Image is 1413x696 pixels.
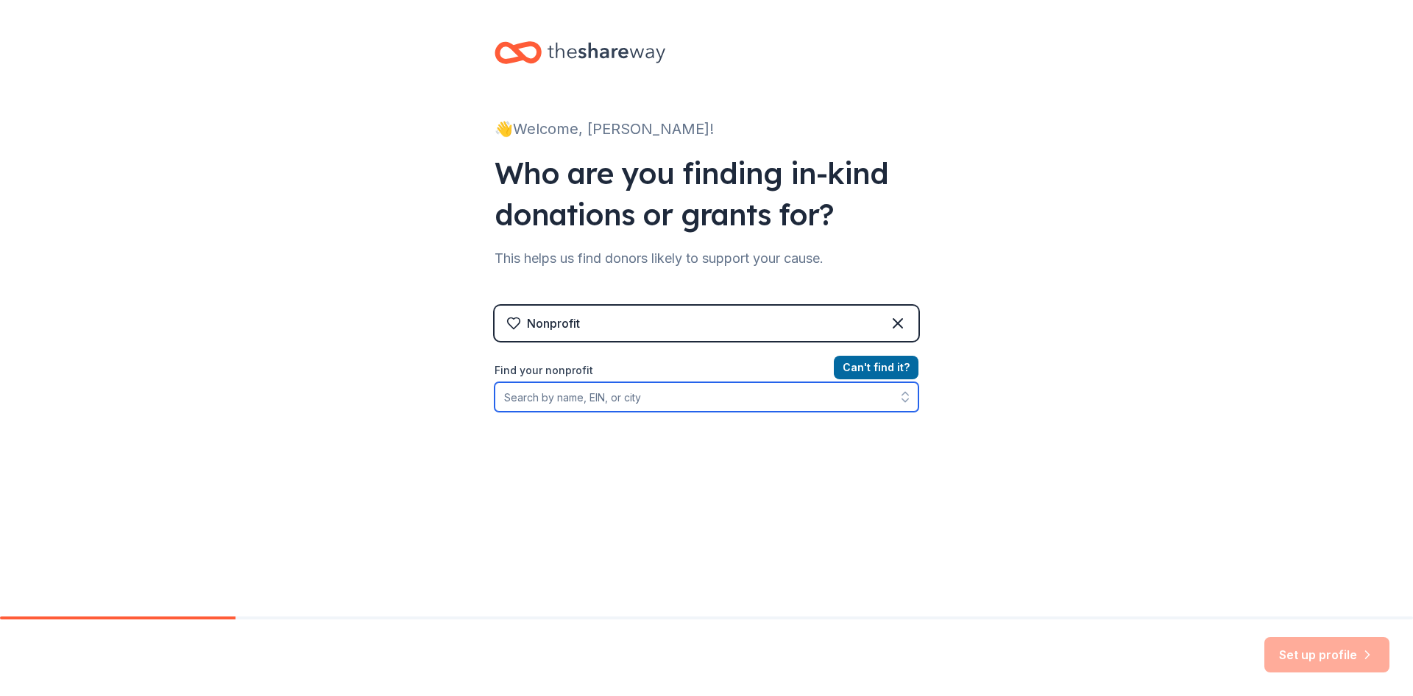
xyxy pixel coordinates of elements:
[495,152,918,235] div: Who are you finding in-kind donations or grants for?
[495,247,918,270] div: This helps us find donors likely to support your cause.
[834,356,918,379] button: Can't find it?
[527,314,580,332] div: Nonprofit
[495,117,918,141] div: 👋 Welcome, [PERSON_NAME]!
[495,362,918,379] label: Find your nonprofit
[495,382,918,412] input: Search by name, EIN, or city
